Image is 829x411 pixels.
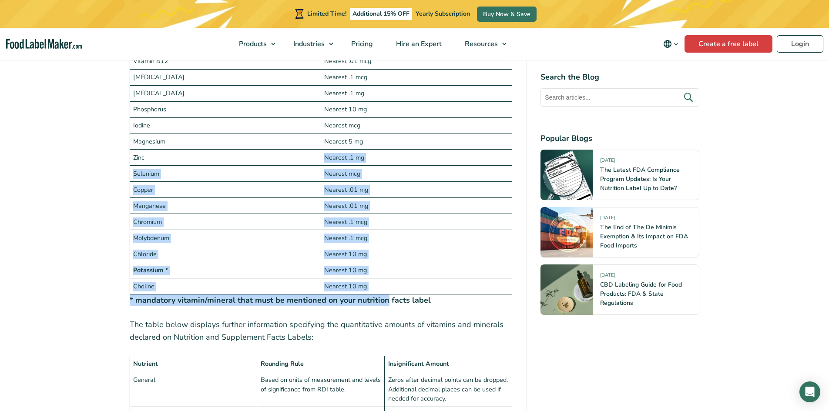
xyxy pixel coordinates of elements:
[321,101,512,117] td: Nearest 10 mg
[321,85,512,101] td: Nearest .1 mg
[321,230,512,246] td: Nearest .1 mcg
[130,85,321,101] td: [MEDICAL_DATA]
[133,359,158,368] strong: Nutrient
[321,262,512,278] td: Nearest 10 mg
[228,28,280,60] a: Products
[350,8,412,20] span: Additional 15% OFF
[130,214,321,230] td: Chromium
[540,88,699,107] input: Search articles...
[130,198,321,214] td: Manganese
[321,198,512,214] td: Nearest .01 mg
[462,39,499,49] span: Resources
[600,166,680,192] a: The Latest FDA Compliance Program Updates: Is Your Nutrition Label Up to Date?
[453,28,511,60] a: Resources
[385,28,451,60] a: Hire an Expert
[393,39,443,49] span: Hire an Expert
[685,35,772,53] a: Create a free label
[130,166,321,182] td: Selenium
[340,28,383,60] a: Pricing
[321,166,512,182] td: Nearest mcg
[257,372,385,407] td: Based on units of measurement and levels of significance from RDI table.
[416,10,470,18] span: Yearly Subscription
[321,53,512,69] td: Nearest .01 mcg
[130,230,321,246] td: Molybdenum
[540,71,699,83] h4: Search the Blog
[133,266,168,274] strong: Potassium *
[130,53,321,69] td: Vitamin B12
[130,318,513,344] p: The table below displays further information specifying the quantitative amounts of vitamins and ...
[600,157,615,167] span: [DATE]
[130,69,321,85] td: [MEDICAL_DATA]
[477,7,537,22] a: Buy Now & Save
[130,372,257,407] td: General
[600,272,615,282] span: [DATE]
[600,281,682,307] a: CBD Labeling Guide for Food Products: FDA & State Regulations
[777,35,823,53] a: Login
[600,214,615,224] span: [DATE]
[130,150,321,166] td: Zinc
[321,150,512,166] td: Nearest .1 mg
[321,214,512,230] td: Nearest .1 mcg
[291,39,326,49] span: Industries
[261,359,304,368] strong: Rounding Rule
[130,182,321,198] td: Copper
[236,39,268,49] span: Products
[540,133,699,144] h4: Popular Blogs
[130,246,321,262] td: Chloride
[6,39,82,49] a: Food Label Maker homepage
[130,134,321,150] td: Magnesium
[282,28,338,60] a: Industries
[130,278,321,294] td: Choline
[321,117,512,134] td: Nearest mcg
[321,69,512,85] td: Nearest .1 mcg
[130,101,321,117] td: Phosphorus
[321,134,512,150] td: Nearest 5 mg
[349,39,374,49] span: Pricing
[130,295,431,305] strong: * mandatory vitamin/mineral that must be mentioned on your nutrition facts label
[657,35,685,53] button: Change language
[385,372,512,407] td: Zeros after decimal points can be dropped. Additional decimal places can be used if needed for ac...
[130,117,321,134] td: Iodine
[321,278,512,294] td: Nearest 10 mg
[799,381,820,402] div: Open Intercom Messenger
[307,10,346,18] span: Limited Time!
[600,223,688,250] a: The End of The De Minimis Exemption & Its Impact on FDA Food Imports
[321,182,512,198] td: Nearest .01 mg
[388,359,449,368] strong: Insignificant Amount
[321,246,512,262] td: Nearest 10 mg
